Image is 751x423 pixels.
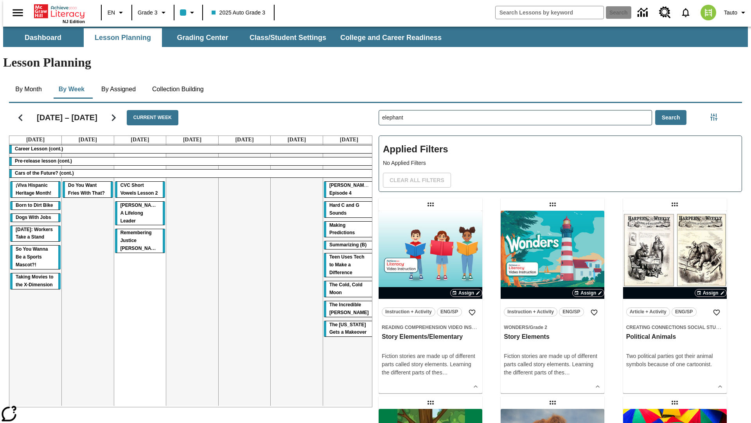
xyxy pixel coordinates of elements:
[15,146,63,152] span: Career Lesson (cont.)
[440,308,458,316] span: ENG/SP
[329,302,369,315] span: The Incredible Kellee Edwards
[16,202,53,208] span: Born to Dirt Bike
[108,9,115,17] span: EN
[34,3,85,24] div: Home
[562,308,580,316] span: ENG/SP
[3,55,748,70] h1: Lesson Planning
[68,183,105,196] span: Do You Want Fries With That?
[530,325,547,330] span: Grade 2
[9,80,48,99] button: By Month
[546,198,559,211] div: Draggable lesson: Story Elements
[9,145,375,153] div: Career Lesson (cont.)
[77,136,99,144] a: September 2, 2025
[181,136,203,144] a: September 4, 2025
[668,198,681,211] div: Draggable lesson: Political Animals
[115,229,165,253] div: Remembering Justice O'Connor
[329,282,363,295] span: The Cold, Cold Moon
[626,323,724,331] span: Topic: Creating Connections Social Studies/US History I
[501,211,604,393] div: lesson details
[104,108,124,128] button: Next
[672,307,697,316] button: ENG/SP
[16,274,53,287] span: Taking Movies to the X-Dimension
[559,307,584,316] button: ENG/SP
[16,227,53,240] span: Labor Day: Workers Take a Stand
[504,323,601,331] span: Topic: Wonders/Grade 2
[630,308,667,316] span: Article + Activity
[714,381,726,392] button: Show Details
[721,5,751,20] button: Profile/Settings
[379,136,742,192] div: Applied Filters
[146,80,210,99] button: Collection Building
[95,80,142,99] button: By Assigned
[10,226,61,242] div: Labor Day: Workers Take a Stand
[626,333,724,341] h3: Political Animals
[324,241,374,249] div: Summarizing (B)
[507,308,554,316] span: Instruction + Activity
[580,289,596,296] span: Assign
[63,182,113,197] div: Do You Want Fries With That?
[504,307,557,316] button: Instruction + Activity
[115,202,165,225] div: Dianne Feinstein: A Lifelong Leader
[15,158,72,164] span: Pre-release lesson (cont.)
[655,110,687,125] button: Search
[424,198,437,211] div: Draggable lesson: Story Elements/Elementary
[15,170,74,176] span: Cars of the Future? (cont.)
[3,27,748,47] div: SubNavbar
[329,322,367,335] span: The Missouri Gets a Makeover
[10,273,61,289] div: Taking Movies to the X-Dimension
[623,211,727,393] div: lesson details
[11,108,31,128] button: Previous
[504,333,601,341] h3: Story Elements
[6,1,29,24] button: Open side menu
[324,182,374,197] div: Ella Menopi: Episode 4
[9,170,375,177] div: Cars of the Future? (cont.)
[177,5,200,20] button: Class color is light blue. Change class color
[528,325,530,330] span: /
[129,136,151,144] a: September 3, 2025
[324,321,374,337] div: The Missouri Gets a Makeover
[3,28,449,47] div: SubNavbar
[382,323,479,331] span: Topic: Reading Comprehension Video Instruction/null
[592,381,604,392] button: Show Details
[562,369,564,376] span: s
[572,289,604,297] button: Assign Choose Dates
[163,28,242,47] button: Grading Center
[84,28,162,47] button: Lesson Planning
[379,211,482,393] div: lesson details
[383,140,738,159] h2: Applied Filters
[243,28,332,47] button: Class/Student Settings
[626,307,670,316] button: Article + Activity
[120,230,160,251] span: Remembering Justice O'Connor
[120,183,158,196] span: CVC Short Vowels Lesson 2
[437,307,462,316] button: ENG/SP
[385,308,432,316] span: Instruction + Activity
[10,214,61,222] div: Dogs With Jobs
[382,307,435,316] button: Instruction + Activity
[587,305,601,320] button: Add to Favorites
[10,182,61,197] div: ¡Viva Hispanic Heritage Month!
[212,9,266,17] span: 2025 Auto Grade 3
[52,80,91,99] button: By Week
[675,308,693,316] span: ENG/SP
[442,369,448,376] span: …
[324,281,374,297] div: The Cold, Cold Moon
[504,352,601,377] div: Fiction stories are made up of different parts called story elements. Learning the different part...
[10,246,61,269] div: So You Wanna Be a Sports Mascot?!
[382,325,496,330] span: Reading Comprehension Video Instruction
[104,5,129,20] button: Language: EN, Select a language
[450,289,482,297] button: Assign Choose Dates
[470,381,482,392] button: Show Details
[16,183,51,196] span: ¡Viva Hispanic Heritage Month!
[654,2,676,23] a: Resource Center, Will open in new tab
[626,352,724,369] div: Two political parties got their animal symbols because of one cartoonist.
[4,28,82,47] button: Dashboard
[329,202,359,216] span: Hard C and G Sounds
[234,136,255,144] a: September 5, 2025
[63,19,85,24] span: NJ Edition
[440,369,442,376] span: s
[324,222,374,237] div: Making Predictions
[9,157,375,165] div: Pre-release lesson (cont.)
[329,242,367,248] span: Summarizing (B)
[25,136,46,144] a: September 1, 2025
[703,289,719,296] span: Assign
